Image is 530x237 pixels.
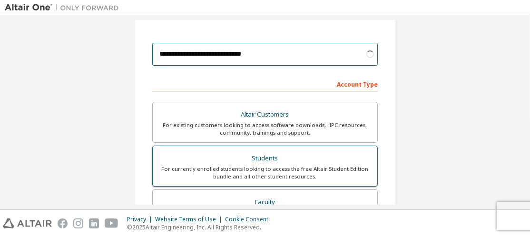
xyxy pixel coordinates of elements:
img: Altair One [5,3,124,12]
img: altair_logo.svg [3,218,52,228]
img: instagram.svg [73,218,83,228]
img: youtube.svg [105,218,118,228]
img: facebook.svg [58,218,68,228]
div: For currently enrolled students looking to access the free Altair Student Edition bundle and all ... [158,165,372,180]
div: Faculty [158,196,372,209]
p: © 2025 Altair Engineering, Inc. All Rights Reserved. [127,223,274,231]
div: Students [158,152,372,165]
div: Cookie Consent [225,216,274,223]
div: For existing customers looking to access software downloads, HPC resources, community, trainings ... [158,121,372,137]
div: Privacy [127,216,155,223]
div: Account Type [152,76,378,91]
img: linkedin.svg [89,218,99,228]
div: Altair Customers [158,108,372,121]
div: Website Terms of Use [155,216,225,223]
